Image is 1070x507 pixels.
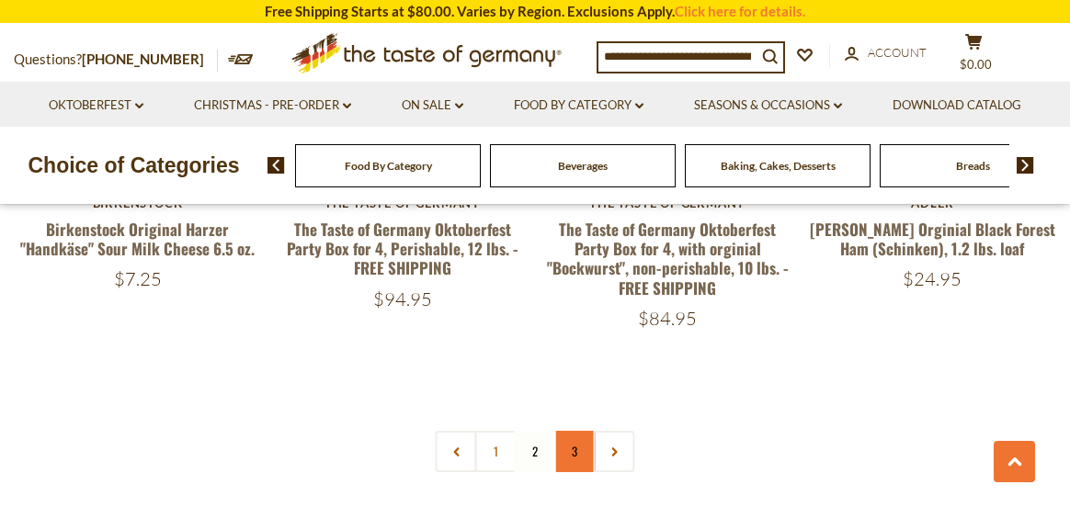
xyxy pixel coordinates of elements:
[49,96,143,116] a: Oktoberfest
[675,3,805,19] a: Click here for details.
[82,51,204,67] a: [PHONE_NUMBER]
[14,48,218,72] p: Questions?
[514,96,643,116] a: Food By Category
[638,307,697,330] span: $84.95
[475,431,517,472] a: 1
[287,218,518,280] a: The Taste of Germany Oktoberfest Party Box for 4, Perishable, 12 lbs. - FREE SHIPPING
[810,218,1055,260] a: [PERSON_NAME] Orginial Black Forest Ham (Schinken), 1.2 lbs. loaf
[956,159,990,173] a: Breads
[558,159,608,173] a: Beverages
[114,267,162,290] span: $7.25
[373,287,432,310] span: $94.95
[402,96,463,116] a: On Sale
[345,159,432,173] a: Food By Category
[694,96,842,116] a: Seasons & Occasions
[1017,157,1034,174] img: next arrow
[194,96,351,116] a: Christmas - PRE-ORDER
[903,267,962,290] span: $24.95
[721,159,836,173] a: Baking, Cakes, Desserts
[960,57,992,72] span: $0.00
[267,157,285,174] img: previous arrow
[946,33,1001,79] button: $0.00
[547,218,789,299] a: The Taste of Germany Oktoberfest Party Box for 4, with orginial "Bockwurst", non-perishable, 10 l...
[845,43,927,63] a: Account
[893,96,1021,116] a: Download Catalog
[868,45,927,60] span: Account
[20,218,255,260] a: Birkenstock Original Harzer "Handkäse" Sour Milk Cheese 6.5 oz.
[554,431,596,472] a: 3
